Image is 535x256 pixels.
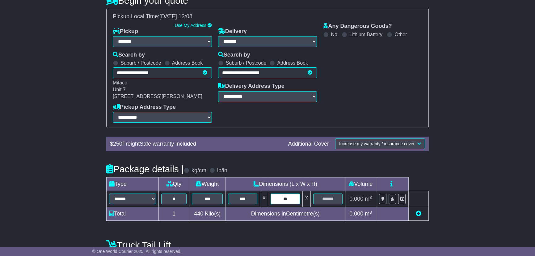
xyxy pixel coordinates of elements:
span: 0.000 [349,211,363,217]
td: Type [107,177,159,191]
label: Delivery [218,28,247,35]
button: Increase my warranty / insurance cover [335,139,425,149]
td: Volume [345,177,376,191]
td: x [260,191,268,207]
sup: 3 [369,210,372,215]
div: Pickup Local Time: [110,13,425,20]
label: kg/cm [192,167,206,174]
a: Add new item [416,211,421,217]
td: Weight [189,177,225,191]
sup: 3 [369,195,372,200]
td: Qty [159,177,189,191]
label: Search by [218,52,250,58]
span: Unit 7 [113,87,126,92]
label: Any Dangerous Goods? [323,23,392,30]
label: Pickup Address Type [113,104,176,111]
label: Address Book [277,60,308,66]
label: Other [394,32,407,37]
label: No [331,32,337,37]
label: lb/in [217,167,227,174]
label: Search by [113,52,145,58]
td: 1 [159,207,189,221]
label: Address Book [172,60,203,66]
span: © One World Courier 2025. All rights reserved. [92,249,182,254]
div: $ FreightSafe warranty included [107,141,285,147]
span: m [365,211,372,217]
label: Suburb / Postcode [226,60,267,66]
span: Mitaco [113,80,127,85]
label: Pickup [113,28,138,35]
span: 250 [113,141,122,147]
td: Dimensions (L x W x H) [225,177,345,191]
span: [DATE] 13:08 [159,13,192,19]
span: [STREET_ADDRESS][PERSON_NAME] [113,94,202,99]
span: 0.000 [349,196,363,202]
td: x [303,191,311,207]
label: Suburb / Postcode [120,60,161,66]
h4: Package details | [106,164,184,174]
td: Total [107,207,159,221]
td: Kilo(s) [189,207,225,221]
h4: Truck Tail Lift [106,240,429,250]
label: Delivery Address Type [218,83,284,90]
span: Increase my warranty / insurance cover [339,141,415,146]
div: Additional Cover [285,141,332,147]
span: 440 [194,211,203,217]
a: Use My Address [175,23,206,28]
label: Lithium Battery [349,32,382,37]
span: m [365,196,372,202]
td: Dimensions in Centimetre(s) [225,207,345,221]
